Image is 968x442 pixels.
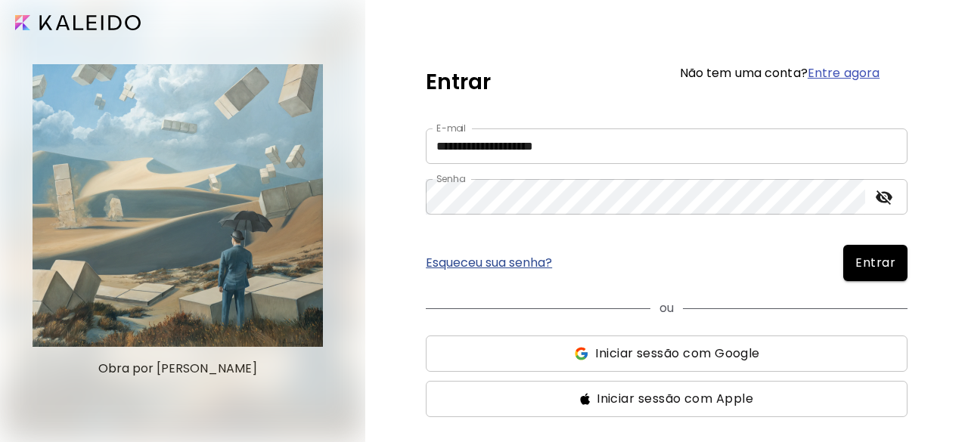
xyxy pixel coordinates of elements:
[680,67,880,79] h6: Não tem uma conta?
[595,345,759,363] span: Iniciar sessão com Google
[855,254,895,272] span: Entrar
[426,66,491,98] h5: Entrar
[843,245,907,281] button: Entrar
[808,64,880,82] a: Entre agora
[426,257,552,269] a: Esqueceu sua senha?
[426,335,907,372] button: ssIniciar sessão com Google
[573,346,589,361] img: ss
[871,184,897,210] button: toggle password visibility
[659,299,674,317] p: ou
[597,390,753,408] span: Iniciar sessão com Apple
[426,381,907,417] button: ssIniciar sessão com Apple
[580,393,591,405] img: ss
